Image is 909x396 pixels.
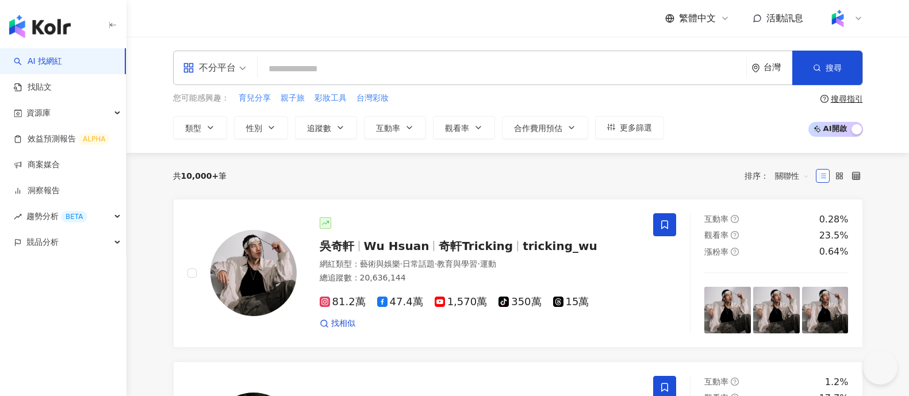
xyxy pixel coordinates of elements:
[802,287,849,333] img: post-image
[356,92,389,105] button: 台灣彩妝
[14,185,60,197] a: 洞察報告
[831,94,863,103] div: 搜尋指引
[827,7,849,29] img: Kolr%20app%20icon%20%281%29.png
[731,215,739,223] span: question-circle
[620,123,652,132] span: 更多篩選
[595,116,664,139] button: 更多篩選
[26,229,59,255] span: 競品分析
[704,247,728,256] span: 漲粉率
[26,100,51,126] span: 資源庫
[863,350,898,385] iframe: Help Scout Beacon - Open
[14,56,62,67] a: searchAI 找網紅
[514,124,562,133] span: 合作費用預估
[523,239,597,253] span: tricking_wu
[26,203,87,229] span: 趨勢分析
[183,59,236,77] div: 不分平台
[14,159,60,171] a: 商案媒合
[435,259,437,268] span: ·
[320,318,355,329] a: 找相似
[210,230,297,316] img: KOL Avatar
[239,93,271,104] span: 育兒分享
[331,318,355,329] span: 找相似
[181,171,219,180] span: 10,000+
[295,116,357,139] button: 追蹤數
[307,124,331,133] span: 追蹤數
[753,287,800,333] img: post-image
[819,213,849,226] div: 0.28%
[764,63,792,72] div: 台灣
[433,116,495,139] button: 觀看率
[400,259,402,268] span: ·
[61,211,87,222] div: BETA
[435,296,488,308] span: 1,570萬
[185,124,201,133] span: 類型
[360,259,400,268] span: 藝術與娛樂
[173,199,863,348] a: KOL Avatar吳奇軒Wu Hsuan奇軒Trickingtricking_wu網紅類型：藝術與娛樂·日常話題·教育與學習·運動總追蹤數：20,636,14481.2萬47.4萬1,570萬...
[766,13,803,24] span: 活動訊息
[320,259,640,270] div: 網紅類型 ：
[502,116,588,139] button: 合作費用預估
[826,63,842,72] span: 搜尋
[751,64,760,72] span: environment
[234,116,288,139] button: 性別
[320,239,354,253] span: 吳奇軒
[731,378,739,386] span: question-circle
[183,62,194,74] span: appstore
[314,92,347,105] button: 彩妝工具
[280,92,305,105] button: 親子旅
[819,229,849,242] div: 23.5%
[377,296,423,308] span: 47.4萬
[704,377,728,386] span: 互動率
[376,124,400,133] span: 互動率
[364,116,426,139] button: 互動率
[704,230,728,240] span: 觀看率
[281,93,305,104] span: 親子旅
[238,92,271,105] button: 育兒分享
[314,93,347,104] span: 彩妝工具
[356,93,389,104] span: 台灣彩妝
[439,239,513,253] span: 奇軒Tricking
[246,124,262,133] span: 性別
[745,167,816,185] div: 排序：
[14,133,110,145] a: 效益預測報告ALPHA
[825,376,849,389] div: 1.2%
[173,93,229,104] span: 您可能感興趣：
[14,82,52,93] a: 找貼文
[320,272,640,284] div: 總追蹤數 ： 20,636,144
[819,245,849,258] div: 0.64%
[679,12,716,25] span: 繁體中文
[553,296,589,308] span: 15萬
[498,296,541,308] span: 350萬
[173,171,227,180] div: 共 筆
[320,296,366,308] span: 81.2萬
[9,15,71,38] img: logo
[704,214,728,224] span: 互動率
[731,231,739,239] span: question-circle
[775,167,810,185] span: 關聯性
[173,116,227,139] button: 類型
[445,124,469,133] span: 觀看率
[792,51,862,85] button: 搜尋
[477,259,480,268] span: ·
[14,213,22,221] span: rise
[480,259,496,268] span: 運動
[731,248,739,256] span: question-circle
[364,239,429,253] span: Wu Hsuan
[402,259,435,268] span: 日常話題
[437,259,477,268] span: 教育與學習
[820,95,829,103] span: question-circle
[704,287,751,333] img: post-image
